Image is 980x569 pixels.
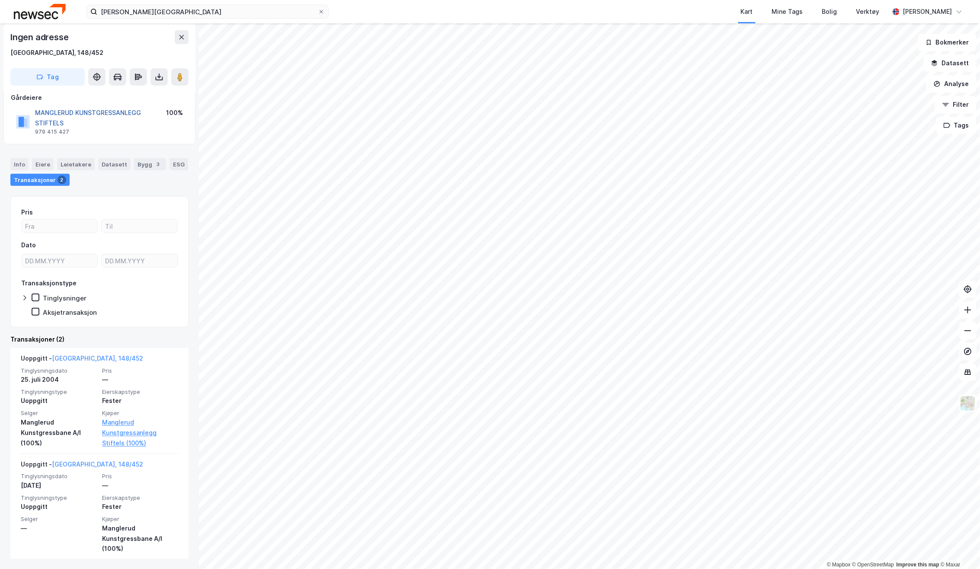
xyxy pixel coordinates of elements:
div: Info [10,158,29,170]
span: Tinglysningstype [21,494,97,502]
div: Transaksjoner (2) [10,334,189,345]
div: Mine Tags [772,6,803,17]
button: Bokmerker [918,34,977,51]
span: Pris [102,367,178,374]
div: [PERSON_NAME] [903,6,952,17]
div: ESG [170,158,188,170]
input: DD.MM.YYYY [22,254,97,267]
span: Kjøper [102,515,178,523]
div: Transaksjoner [10,174,70,186]
button: Filter [935,96,977,113]
button: Tags [936,117,977,134]
div: Transaksjonstype [21,278,77,288]
div: Uoppgitt [21,502,97,512]
a: [GEOGRAPHIC_DATA], 148/452 [52,355,143,362]
span: Eierskapstype [102,494,178,502]
div: Dato [21,240,36,250]
button: Tag [10,68,85,86]
div: 2 [58,176,66,184]
div: — [21,523,97,534]
div: — [102,480,178,491]
div: Datasett [98,158,131,170]
div: Fester [102,396,178,406]
div: Tinglysninger [43,294,86,302]
div: 979 415 427 [35,128,69,135]
button: Analyse [926,75,977,93]
div: Manglerud Kunstgressbane A/l (100%) [21,417,97,448]
div: Verktøy [856,6,880,17]
a: Manglerud Kunstgressanlegg Stiftels (100%) [102,417,178,448]
span: Selger [21,409,97,417]
div: Fester [102,502,178,512]
div: Gårdeiere [11,93,188,103]
span: Selger [21,515,97,523]
input: DD.MM.YYYY [102,254,177,267]
a: Mapbox [827,562,851,568]
a: Improve this map [897,562,939,568]
span: Tinglysningsdato [21,473,97,480]
div: 3 [154,160,163,169]
iframe: Chat Widget [937,527,980,569]
div: Bolig [822,6,837,17]
div: Bygg [134,158,166,170]
span: Kjøper [102,409,178,417]
div: 25. juli 2004 [21,374,97,385]
div: Uoppgitt [21,396,97,406]
div: Leietakere [57,158,95,170]
input: Til [102,220,177,233]
div: Kart [741,6,753,17]
a: [GEOGRAPHIC_DATA], 148/452 [52,460,143,468]
input: Fra [22,220,97,233]
input: Søk på adresse, matrikkel, gårdeiere, leietakere eller personer [97,5,318,18]
div: [DATE] [21,480,97,491]
img: newsec-logo.f6e21ccffca1b3a03d2d.png [14,4,66,19]
div: 100% [166,108,183,118]
div: Eiere [32,158,54,170]
div: Aksjetransaksjon [43,308,97,316]
img: Z [960,395,976,412]
button: Datasett [924,54,977,72]
a: OpenStreetMap [852,562,894,568]
span: Tinglysningstype [21,388,97,396]
div: — [102,374,178,385]
div: Uoppgitt - [21,353,143,367]
div: Uoppgitt - [21,459,143,473]
span: Tinglysningsdato [21,367,97,374]
div: Manglerud Kunstgressbane A/l (100%) [102,523,178,554]
span: Pris [102,473,178,480]
div: Pris [21,207,33,217]
span: Eierskapstype [102,388,178,396]
div: [GEOGRAPHIC_DATA], 148/452 [10,48,103,58]
div: Kontrollprogram for chat [937,527,980,569]
div: Ingen adresse [10,30,70,44]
